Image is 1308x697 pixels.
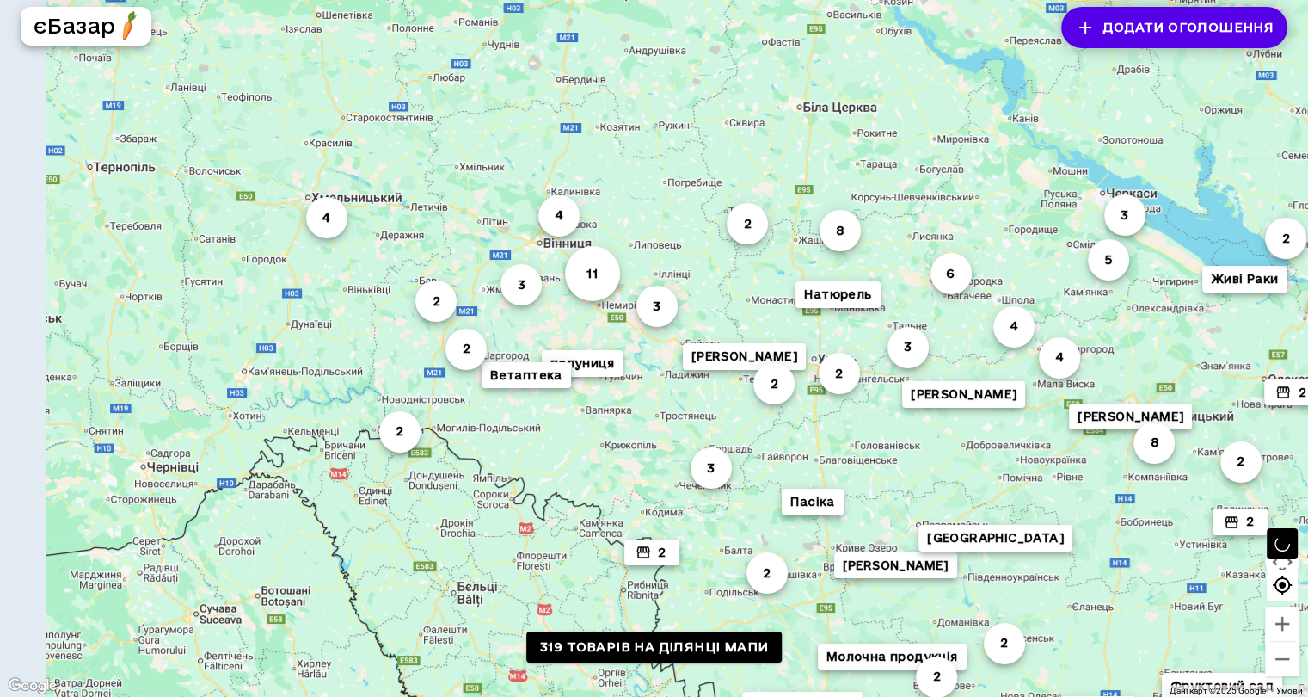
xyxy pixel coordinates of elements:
button: Ветаптека [482,362,571,389]
button: [PERSON_NAME] [902,381,1025,408]
button: 4 [1038,337,1079,379]
img: logo [114,10,144,40]
img: Google [4,675,61,697]
button: [GEOGRAPHIC_DATA] [918,525,1072,552]
button: 3 [1103,194,1145,236]
a: Відкрити цю область на Картах Google (відкриється нове вікно) [4,675,61,697]
button: 8 [1133,423,1175,464]
button: [PERSON_NAME] [833,552,956,579]
button: 11 [564,246,619,301]
button: 2 [445,329,487,370]
button: [PERSON_NAME] [682,343,805,370]
button: 2 [1265,218,1306,259]
a: Умови (відкривається в новій вкладці) [1276,686,1303,695]
button: 4 [993,306,1035,348]
button: 5 [1088,239,1129,281]
button: Налаштування камери на Картах [1265,545,1299,579]
button: 2 [984,623,1025,664]
button: 4 [537,195,579,237]
button: 2 [378,411,420,453]
button: Живі Раки [1201,266,1287,293]
button: 2 [727,203,768,244]
button: 3 [500,264,542,305]
span: Дані карт ©2025 Google [1170,686,1266,695]
button: 2 [415,281,457,322]
button: 8 [820,210,861,251]
button: 2 [753,363,795,404]
button: Зменшити [1265,642,1299,676]
button: 2 [746,552,787,594]
button: 3 [887,327,928,368]
button: 4 [305,197,347,238]
button: 2 [623,540,679,566]
button: 6 [930,253,971,294]
button: єБазарlogo [21,7,151,46]
button: 2 [1212,509,1267,535]
button: 3 [690,447,731,489]
button: Пасіка [782,489,843,515]
button: Молочна продукція [817,644,966,670]
button: 2 [1219,441,1261,483]
button: 2 [819,353,860,394]
button: 3 [636,286,678,327]
button: Додати оголошення [1061,7,1287,48]
button: [PERSON_NAME] [1069,404,1192,430]
h5: єБазар [34,12,115,40]
a: 319 товарів на ділянці мапи [526,632,783,663]
button: Натюрель [795,281,880,308]
button: Збільшити [1265,607,1299,641]
button: полуниця [541,350,622,377]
